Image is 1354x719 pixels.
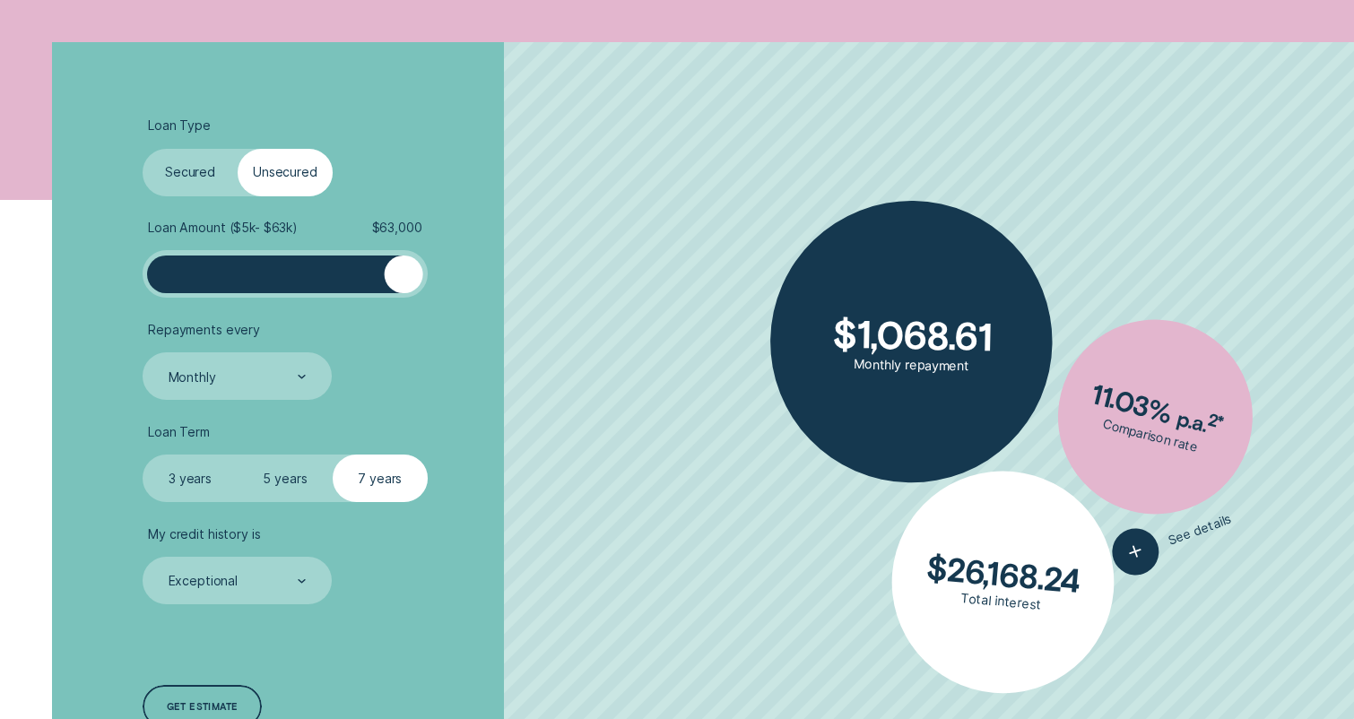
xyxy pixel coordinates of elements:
[238,455,333,502] label: 5 years
[169,574,238,590] div: Exceptional
[1166,510,1233,547] span: See details
[148,322,260,338] span: Repayments every
[143,149,238,196] label: Secured
[1106,496,1237,581] button: See details
[148,220,298,236] span: Loan Amount ( $5k - $63k )
[148,526,260,542] span: My credit history is
[238,149,333,196] label: Unsecured
[333,455,428,502] label: 7 years
[372,220,422,236] span: $ 63,000
[143,455,238,502] label: 3 years
[169,369,216,385] div: Monthly
[148,117,211,134] span: Loan Type
[148,424,210,440] span: Loan Term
